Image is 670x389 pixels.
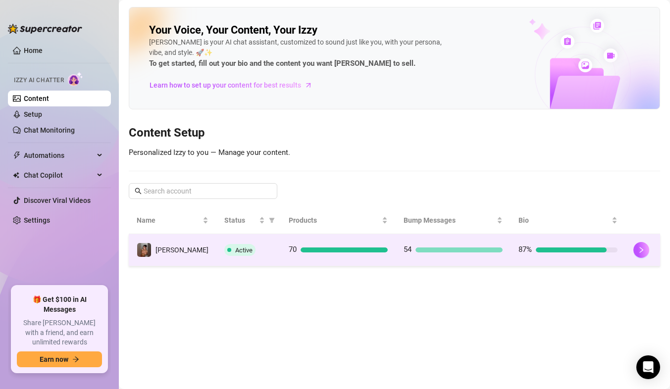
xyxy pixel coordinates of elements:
a: Setup [24,110,42,118]
h2: Your Voice, Your Content, Your Izzy [149,23,317,37]
span: arrow-right [72,356,79,363]
th: Bump Messages [396,207,511,234]
span: Status [224,215,257,226]
span: arrow-right [304,80,313,90]
span: filter [269,217,275,223]
img: AI Chatter [68,72,83,86]
span: Izzy AI Chatter [14,76,64,85]
a: Home [24,47,43,54]
th: Status [216,207,281,234]
th: Products [281,207,396,234]
span: Learn how to set up your content for best results [150,80,301,91]
img: Chat Copilot [13,172,19,179]
span: 70 [289,245,297,254]
span: search [135,188,142,194]
img: logo-BBDzfeDw.svg [8,24,82,34]
a: Settings [24,216,50,224]
span: Bump Messages [404,215,495,226]
th: Bio [511,207,625,234]
input: Search account [144,186,263,196]
strong: To get started, fill out your bio and the content you want [PERSON_NAME] to sell. [149,59,415,68]
span: Chat Copilot [24,167,94,183]
span: Earn now [40,355,68,363]
span: right [638,246,645,253]
button: right [633,242,649,258]
button: Earn nowarrow-right [17,351,102,367]
a: Discover Viral Videos [24,196,91,204]
img: Valentina [137,243,151,257]
span: Name [137,215,201,226]
span: filter [267,213,277,228]
span: Share [PERSON_NAME] with a friend, and earn unlimited rewards [17,318,102,347]
span: 54 [404,245,412,254]
h3: Content Setup [129,125,660,141]
span: 🎁 Get $100 in AI Messages [17,295,102,314]
span: Personalized Izzy to you — Manage your content. [129,148,290,157]
a: Learn how to set up your content for best results [149,77,320,93]
span: 87% [518,245,532,254]
a: Content [24,95,49,102]
span: Active [235,246,253,254]
span: thunderbolt [13,151,21,159]
img: ai-chatter-content-library-cLFOSyPT.png [506,8,660,109]
th: Name [129,207,216,234]
span: [PERSON_NAME] [155,246,208,254]
span: Automations [24,147,94,163]
a: Chat Monitoring [24,126,75,134]
div: Open Intercom Messenger [636,355,660,379]
span: Bio [518,215,610,226]
span: Products [289,215,380,226]
div: [PERSON_NAME] is your AI chat assistant, customized to sound just like you, with your persona, vi... [149,37,446,70]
